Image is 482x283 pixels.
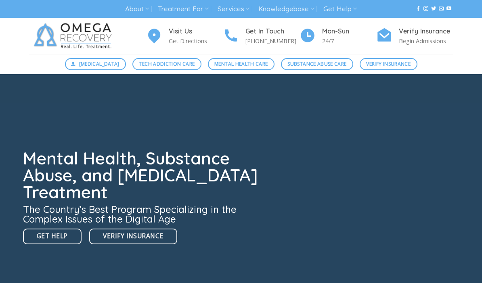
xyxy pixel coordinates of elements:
[37,231,68,241] span: Get Help
[158,2,208,17] a: Treatment For
[132,58,201,70] a: Tech Addiction Care
[79,60,119,68] span: [MEDICAL_DATA]
[245,26,300,37] h4: Get In Touch
[446,6,451,12] a: Follow on YouTube
[416,6,421,12] a: Follow on Facebook
[439,6,444,12] a: Send us an email
[322,26,376,37] h4: Mon-Sun
[125,2,149,17] a: About
[208,58,275,70] a: Mental Health Care
[281,58,353,70] a: Substance Abuse Care
[245,36,300,46] p: [PHONE_NUMBER]
[323,2,357,17] a: Get Help
[423,6,428,12] a: Follow on Instagram
[214,60,268,68] span: Mental Health Care
[258,2,314,17] a: Knowledgebase
[360,58,417,70] a: Verify Insurance
[399,36,453,46] p: Begin Admissions
[103,231,163,241] span: Verify Insurance
[223,26,300,46] a: Get In Touch [PHONE_NUMBER]
[89,229,177,244] a: Verify Insurance
[399,26,453,37] h4: Verify Insurance
[169,36,223,46] p: Get Directions
[169,26,223,37] h4: Visit Us
[65,58,126,70] a: [MEDICAL_DATA]
[322,36,376,46] p: 24/7
[23,229,82,244] a: Get Help
[23,204,263,224] h3: The Country’s Best Program Specializing in the Complex Issues of the Digital Age
[287,60,346,68] span: Substance Abuse Care
[366,60,411,68] span: Verify Insurance
[29,18,120,54] img: Omega Recovery
[218,2,249,17] a: Services
[23,150,263,201] h1: Mental Health, Substance Abuse, and [MEDICAL_DATA] Treatment
[139,60,195,68] span: Tech Addiction Care
[146,26,223,46] a: Visit Us Get Directions
[431,6,436,12] a: Follow on Twitter
[376,26,453,46] a: Verify Insurance Begin Admissions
